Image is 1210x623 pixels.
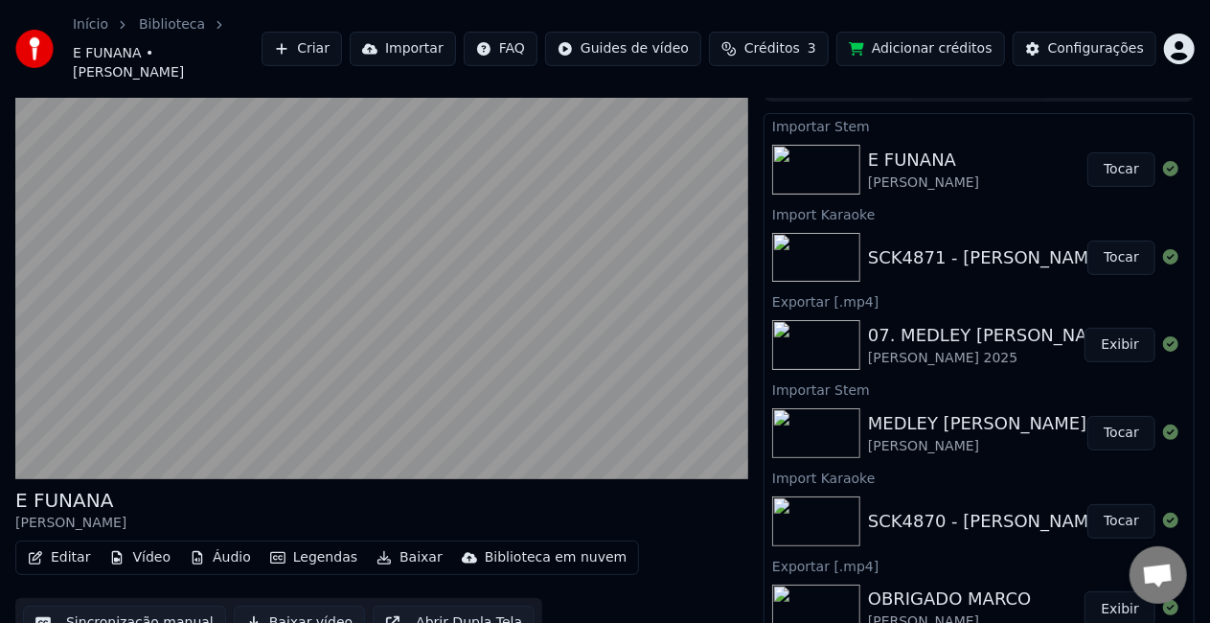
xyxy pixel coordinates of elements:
[369,544,450,571] button: Baixar
[464,32,537,66] button: FAQ
[73,15,108,35] a: Início
[1013,32,1156,66] button: Configurações
[545,32,701,66] button: Guides de vídeo
[73,15,262,82] nav: breadcrumb
[744,39,800,58] span: Créditos
[1048,39,1144,58] div: Configurações
[868,147,979,173] div: E FUNANA
[1087,416,1155,450] button: Tocar
[765,289,1194,312] div: Exportar [.mp4]
[868,173,979,193] div: [PERSON_NAME]
[868,322,1120,349] div: 07. MEDLEY [PERSON_NAME]
[868,410,1086,437] div: MEDLEY [PERSON_NAME]
[1130,546,1187,604] div: Open chat
[20,544,98,571] button: Editar
[808,39,816,58] span: 3
[102,544,178,571] button: Vídeo
[1087,241,1155,275] button: Tocar
[1084,328,1155,362] button: Exibir
[263,544,365,571] button: Legendas
[836,32,1005,66] button: Adicionar créditos
[15,487,126,514] div: E FUNANA
[350,32,456,66] button: Importar
[15,30,54,68] img: youka
[868,437,1086,456] div: [PERSON_NAME]
[15,514,126,533] div: [PERSON_NAME]
[139,15,205,35] a: Biblioteca
[485,548,628,567] div: Biblioteca em nuvem
[868,586,1032,612] div: OBRIGADO MARCO
[1087,152,1155,187] button: Tocar
[765,114,1194,137] div: Importar Stem
[182,544,259,571] button: Áudio
[765,202,1194,225] div: Import Karaoke
[765,378,1194,401] div: Importar Stem
[1087,504,1155,539] button: Tocar
[765,466,1194,489] div: Import Karaoke
[765,554,1194,577] div: Exportar [.mp4]
[868,349,1120,368] div: [PERSON_NAME] 2025
[709,32,829,66] button: Créditos3
[262,32,342,66] button: Criar
[73,44,262,82] span: E FUNANA • [PERSON_NAME]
